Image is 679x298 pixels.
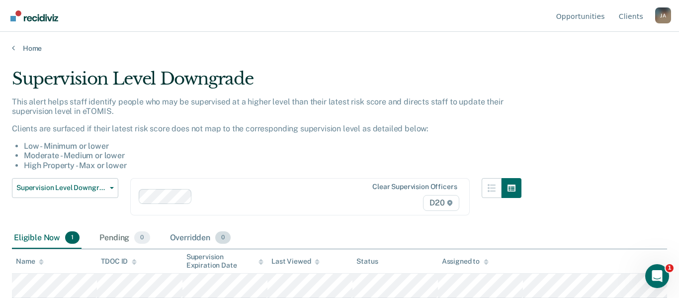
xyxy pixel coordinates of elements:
div: Supervision Expiration Date [186,253,263,270]
img: Recidiviz [10,10,58,21]
div: Pending0 [97,227,152,249]
div: J A [655,7,671,23]
button: Profile dropdown button [655,7,671,23]
div: Clear supervision officers [372,183,457,191]
li: Low - Minimum or lower [24,141,521,151]
li: Moderate - Medium or lower [24,151,521,160]
span: 0 [134,231,150,244]
button: Supervision Level Downgrade [12,178,118,198]
div: Overridden0 [168,227,233,249]
span: 1 [65,231,80,244]
p: Clients are surfaced if their latest risk score does not map to the corresponding supervision lev... [12,124,521,133]
a: Home [12,44,667,53]
div: Eligible Now1 [12,227,82,249]
iframe: Intercom live chat [645,264,669,288]
div: TDOC ID [101,257,137,266]
div: Supervision Level Downgrade [12,69,521,97]
div: Name [16,257,44,266]
div: Assigned to [442,257,489,266]
span: 0 [215,231,231,244]
p: This alert helps staff identify people who may be supervised at a higher level than their latest ... [12,97,521,116]
li: High Property - Max or lower [24,161,521,170]
span: Supervision Level Downgrade [16,184,106,192]
div: Status [356,257,378,266]
span: D20 [423,195,459,211]
span: 1 [666,264,674,272]
div: Last Viewed [271,257,320,266]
